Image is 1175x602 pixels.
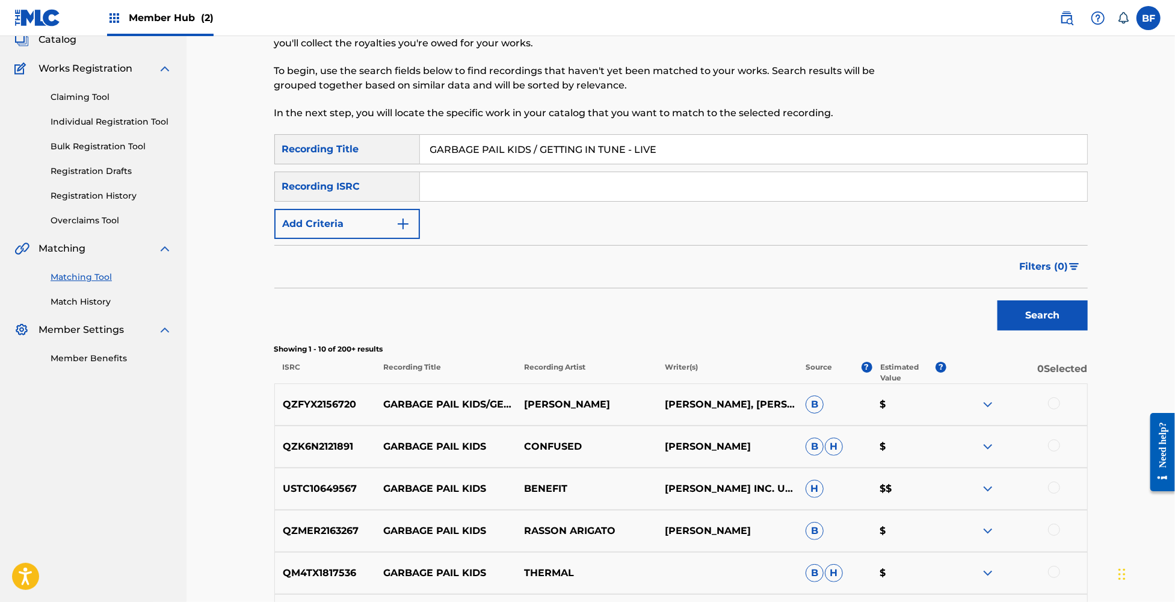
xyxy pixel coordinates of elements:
[1069,263,1079,270] img: filter
[274,106,901,120] p: In the next step, you will locate the specific work in your catalog that you want to match to the...
[39,61,132,76] span: Works Registration
[806,564,824,582] span: B
[129,11,214,25] span: Member Hub
[872,397,946,412] p: $
[274,64,901,93] p: To begin, use the search fields below to find recordings that haven't yet been matched to your wo...
[274,362,375,383] p: ISRC
[516,439,657,454] p: CONFUSED
[516,566,657,580] p: THERMAL
[14,323,29,337] img: Member Settings
[1115,544,1175,602] iframe: Chat Widget
[806,480,824,498] span: H
[14,241,29,256] img: Matching
[806,522,824,540] span: B
[862,362,872,373] span: ?
[657,524,798,538] p: [PERSON_NAME]
[51,140,172,153] a: Bulk Registration Tool
[1013,252,1088,282] button: Filters (0)
[516,482,657,496] p: BENEFIT
[1118,556,1126,592] div: Drag
[657,439,798,454] p: [PERSON_NAME]
[158,241,172,256] img: expand
[998,300,1088,330] button: Search
[39,323,124,337] span: Member Settings
[1055,6,1079,30] a: Public Search
[51,91,172,104] a: Claiming Tool
[946,362,1087,383] p: 0 Selected
[275,524,376,538] p: QZMER2163267
[39,241,85,256] span: Matching
[806,438,824,456] span: B
[51,190,172,202] a: Registration History
[825,564,843,582] span: H
[396,217,410,231] img: 9d2ae6d4665cec9f34b9.svg
[275,482,376,496] p: USTC10649567
[936,362,946,373] span: ?
[872,482,946,496] p: $$
[1141,404,1175,501] iframe: Resource Center
[1136,6,1161,30] div: User Menu
[375,439,516,454] p: GARBAGE PAIL KIDS
[516,524,657,538] p: RASSON ARIGATO
[14,33,29,47] img: Catalog
[14,33,76,47] a: CatalogCatalog
[1059,11,1074,25] img: search
[375,397,516,412] p: GARBAGE PAIL KIDS/GETTING IN TUNE - LIVE
[981,566,995,580] img: expand
[375,362,516,383] p: Recording Title
[806,362,832,383] p: Source
[825,438,843,456] span: H
[51,296,172,308] a: Match History
[806,396,824,414] span: B
[375,566,516,580] p: GARBAGE PAIL KIDS
[981,524,995,538] img: expand
[880,362,936,383] p: Estimated Value
[51,116,172,128] a: Individual Registration Tool
[14,61,30,76] img: Works Registration
[375,482,516,496] p: GARBAGE PAIL KIDS
[872,524,946,538] p: $
[516,397,657,412] p: [PERSON_NAME]
[981,439,995,454] img: expand
[1091,11,1105,25] img: help
[158,61,172,76] img: expand
[158,323,172,337] img: expand
[1117,12,1129,24] div: Notifications
[657,362,798,383] p: Writer(s)
[872,439,946,454] p: $
[274,134,1088,337] form: Search Form
[275,566,376,580] p: QM4TX1817536
[51,214,172,227] a: Overclaims Tool
[872,566,946,580] p: $
[51,271,172,284] a: Matching Tool
[657,482,798,496] p: [PERSON_NAME] INC. UNIVERSAL POLYGRAM INT. PUBLISHING [PERSON_NAME]
[375,524,516,538] p: GARBAGE PAIL KIDS
[981,397,995,412] img: expand
[275,439,376,454] p: QZK6N2121891
[981,482,995,496] img: expand
[657,397,798,412] p: [PERSON_NAME], [PERSON_NAME]
[1086,6,1110,30] div: Help
[51,165,172,178] a: Registration Drafts
[39,33,76,47] span: Catalog
[201,12,214,23] span: (2)
[51,352,172,365] a: Member Benefits
[1020,259,1069,274] span: Filters ( 0 )
[274,344,1088,355] p: Showing 1 - 10 of 200+ results
[274,22,901,51] p: The Matching Tool enables you to suggest matches between and works in your catalog. This helps en...
[274,209,420,239] button: Add Criteria
[14,9,61,26] img: MLC Logo
[107,11,122,25] img: Top Rightsholders
[516,362,657,383] p: Recording Artist
[275,397,376,412] p: QZFYX2156720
